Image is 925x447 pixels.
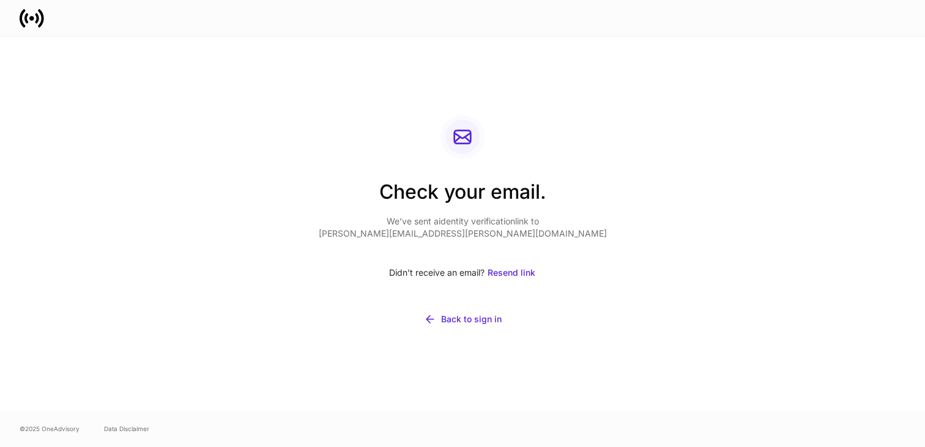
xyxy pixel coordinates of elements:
a: Data Disclaimer [104,424,149,434]
span: © 2025 OneAdvisory [20,424,80,434]
div: Back to sign in [441,313,502,325]
p: We’ve sent a identity verification link to [PERSON_NAME][EMAIL_ADDRESS][PERSON_NAME][DOMAIN_NAME] [319,215,607,240]
h2: Check your email. [319,179,607,215]
div: Resend link [488,267,535,279]
button: Resend link [487,259,536,286]
div: Didn’t receive an email? [319,259,607,286]
button: Back to sign in [319,306,607,333]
